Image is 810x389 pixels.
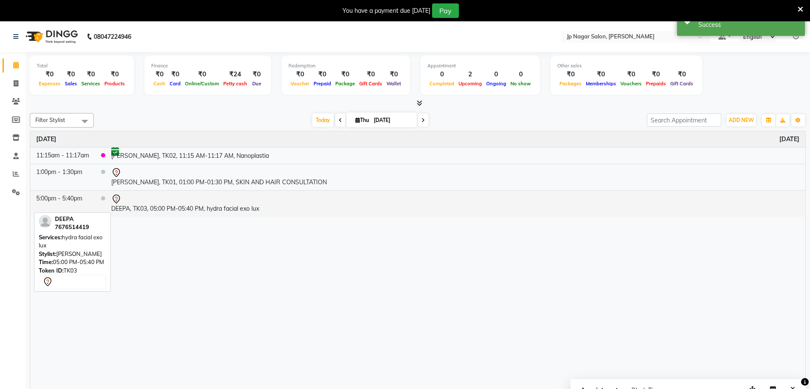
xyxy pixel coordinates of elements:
span: Gift Cards [357,81,384,87]
div: ₹0 [333,70,357,79]
div: ₹0 [557,70,584,79]
a: September 4, 2025 [779,135,799,144]
button: ADD NEW [726,114,756,126]
div: ₹24 [221,70,249,79]
span: DEEPA [55,215,74,222]
span: Packages [557,81,584,87]
div: 05:00 PM-05:40 PM [39,258,106,267]
button: Pay [432,3,459,18]
span: Stylist: [39,250,56,257]
div: ₹0 [288,70,311,79]
div: [PERSON_NAME] [39,250,106,258]
div: 0 [508,70,533,79]
div: 0 [484,70,508,79]
div: You have a payment due [DATE] [343,6,430,15]
div: ₹0 [63,70,79,79]
span: Token ID: [39,267,63,274]
td: 5:00pm - 5:40pm [30,190,95,217]
div: Redemption [288,62,403,70]
div: ₹0 [584,70,618,79]
th: September 4, 2025 [30,131,805,148]
span: Completed [427,81,456,87]
span: Gift Cards [668,81,695,87]
div: ₹0 [167,70,183,79]
span: Upcoming [456,81,484,87]
div: ₹0 [79,70,102,79]
span: Prepaid [311,81,333,87]
div: ₹0 [183,70,221,79]
span: ADD NEW [729,117,754,123]
td: [PERSON_NAME], TK02, 11:15 AM-11:17 AM, Nanoplastia [105,147,805,164]
div: Appointment [427,62,533,70]
span: Today [312,113,334,127]
span: Card [167,81,183,87]
span: Services: [39,234,62,241]
div: 2 [456,70,484,79]
span: Expenses [37,81,63,87]
div: ₹0 [102,70,127,79]
td: 11:15am - 11:17am [30,147,95,164]
span: Prepaids [644,81,668,87]
div: ₹0 [357,70,384,79]
div: 7676514419 [55,223,89,232]
span: Time: [39,258,53,265]
span: No show [508,81,533,87]
span: Thu [353,117,371,123]
img: logo [22,25,80,49]
span: Petty cash [221,81,249,87]
span: Memberships [584,81,618,87]
span: Vouchers [618,81,644,87]
td: DEEPA, TK03, 05:00 PM-05:40 PM, hydra facial exo lux [105,190,805,217]
span: Services [79,81,102,87]
span: Wallet [384,81,403,87]
span: Due [250,81,263,87]
img: profile [39,215,52,228]
div: ₹0 [249,70,264,79]
span: hydra facial exo lux [39,234,102,249]
div: Other sales [557,62,695,70]
div: Success [698,20,798,29]
span: Products [102,81,127,87]
div: Total [37,62,127,70]
span: Online/Custom [183,81,221,87]
div: ₹0 [311,70,333,79]
span: Filter Stylist [35,116,65,123]
div: 0 [427,70,456,79]
b: 08047224946 [94,25,131,49]
span: Ongoing [484,81,508,87]
div: ₹0 [668,70,695,79]
input: Search Appointment [647,113,721,127]
div: Finance [151,62,264,70]
span: Sales [63,81,79,87]
div: ₹0 [384,70,403,79]
td: [PERSON_NAME], TK01, 01:00 PM-01:30 PM, SKIN AND HAIR CONSULTATION [105,164,805,190]
div: ₹0 [37,70,63,79]
td: 1:00pm - 1:30pm [30,164,95,190]
span: Voucher [288,81,311,87]
span: Package [333,81,357,87]
span: Cash [151,81,167,87]
div: ₹0 [151,70,167,79]
input: 2025-09-04 [371,114,414,127]
a: September 4, 2025 [36,135,56,144]
div: ₹0 [644,70,668,79]
div: ₹0 [618,70,644,79]
div: TK03 [39,267,106,275]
